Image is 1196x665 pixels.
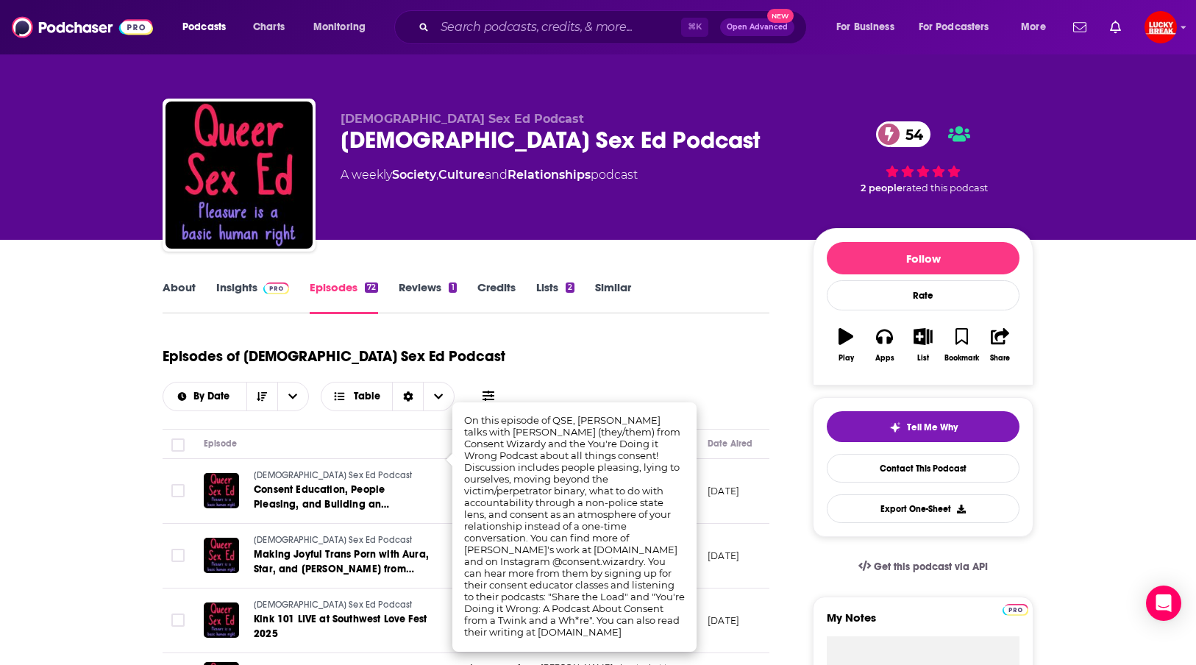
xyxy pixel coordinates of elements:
div: Search podcasts, credits, & more... [408,10,821,44]
div: 2 [566,282,574,293]
div: Sort Direction [392,383,423,410]
a: [DEMOGRAPHIC_DATA] Sex Ed Podcast [254,534,430,547]
span: 54 [891,121,930,147]
span: Toggle select row [171,484,185,497]
button: tell me why sparkleTell Me Why [827,411,1019,442]
a: Show notifications dropdown [1067,15,1092,40]
button: open menu [826,15,913,39]
div: Rate [827,280,1019,310]
a: [DEMOGRAPHIC_DATA] Sex Ed Podcast [254,599,430,612]
p: [DATE] [708,485,739,497]
span: For Podcasters [919,17,989,38]
span: Get this podcast via API [874,561,988,573]
span: Podcasts [182,17,226,38]
span: Toggle select row [171,614,185,627]
img: Podchaser - Follow, Share and Rate Podcasts [12,13,153,41]
span: For Business [836,17,894,38]
span: , [436,168,438,182]
div: 72 [365,282,378,293]
img: User Profile [1145,11,1177,43]
button: Open AdvancedNew [720,18,794,36]
button: open menu [1011,15,1064,39]
a: Kink 101 LIVE at Southwest Love Fest 2025 [254,612,430,641]
span: 2 people [861,182,903,193]
input: Search podcasts, credits, & more... [435,15,681,39]
a: Society [392,168,436,182]
span: Making Joyful Trans Porn with Aura, Star, and [PERSON_NAME] from Effigy Films [254,548,429,590]
span: New [767,9,794,23]
button: Share [981,319,1019,371]
div: List [917,354,929,363]
a: Making Joyful Trans Porn with Aura, Star, and [PERSON_NAME] from Effigy Films [254,547,430,577]
div: Bookmark [944,354,979,363]
span: By Date [193,391,235,402]
button: Bookmark [942,319,980,371]
a: Consent Education, People Pleasing, and Building an Atmosphere of Consent with [PERSON_NAME] - [D... [254,483,430,512]
button: open menu [277,383,308,410]
a: Similar [595,280,631,314]
span: Charts [253,17,285,38]
button: Choose View [321,382,455,411]
span: Consent Education, People Pleasing, and Building an Atmosphere of Consent with [PERSON_NAME] - [D... [254,483,399,569]
span: [DEMOGRAPHIC_DATA] Sex Ed Podcast [254,470,413,480]
p: [DATE] [708,550,739,562]
span: Monitoring [313,17,366,38]
span: More [1021,17,1046,38]
img: tell me why sparkle [889,422,901,433]
img: Podchaser Pro [263,282,289,294]
span: ⌘ K [681,18,708,37]
button: open menu [303,15,385,39]
a: Episodes72 [310,280,378,314]
p: [DATE] [708,614,739,627]
button: open menu [909,15,1011,39]
a: Pro website [1003,602,1028,616]
span: Kink 101 LIVE at Southwest Love Fest 2025 [254,613,427,640]
a: Get this podcast via API [847,549,1000,585]
span: rated this podcast [903,182,988,193]
span: [DEMOGRAPHIC_DATA] Sex Ed Podcast [254,535,413,545]
div: Open Intercom Messenger [1146,586,1181,621]
button: Apps [865,319,903,371]
span: Open Advanced [727,24,788,31]
span: Table [354,391,380,402]
button: Follow [827,242,1019,274]
a: [DEMOGRAPHIC_DATA] Sex Ed Podcast [254,469,430,483]
div: 54 2 peoplerated this podcast [813,112,1033,203]
span: and [485,168,508,182]
div: Apps [875,354,894,363]
span: [DEMOGRAPHIC_DATA] Sex Ed Podcast [341,112,584,126]
img: Queer Sex Ed Podcast [165,102,313,249]
span: Tell Me Why [907,422,958,433]
h1: Episodes of [DEMOGRAPHIC_DATA] Sex Ed Podcast [163,347,505,366]
button: Export One-Sheet [827,494,1019,523]
a: Culture [438,168,485,182]
button: Sort Direction [246,383,277,410]
span: [DEMOGRAPHIC_DATA] Sex Ed Podcast [254,600,413,610]
span: Toggle select row [171,549,185,562]
button: Show profile menu [1145,11,1177,43]
button: List [904,319,942,371]
a: Credits [477,280,516,314]
button: Play [827,319,865,371]
a: Lists2 [536,280,574,314]
a: Relationships [508,168,591,182]
a: InsightsPodchaser Pro [216,280,289,314]
a: Show notifications dropdown [1104,15,1127,40]
button: open menu [163,391,246,402]
span: Logged in as annagregory [1145,11,1177,43]
a: Contact This Podcast [827,454,1019,483]
img: Podchaser Pro [1003,604,1028,616]
div: Play [839,354,854,363]
a: 54 [876,121,930,147]
a: Charts [243,15,293,39]
div: 1 [449,282,456,293]
div: Share [990,354,1010,363]
a: About [163,280,196,314]
a: Reviews1 [399,280,456,314]
button: open menu [172,15,245,39]
div: Episode [204,435,237,452]
div: A weekly podcast [341,166,638,184]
